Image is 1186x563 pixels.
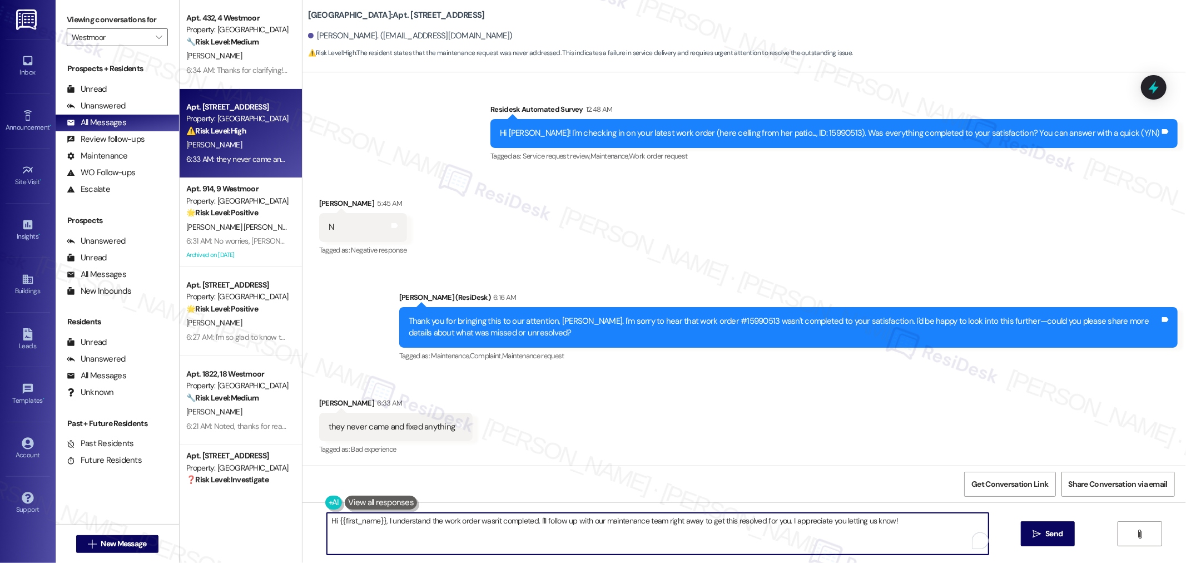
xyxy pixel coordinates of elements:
[56,215,179,226] div: Prospects
[523,151,590,161] span: Service request review ,
[308,48,356,57] strong: ⚠️ Risk Level: High
[490,292,516,303] div: 6:16 AM
[156,33,162,42] i: 
[67,83,107,95] div: Unread
[6,434,50,464] a: Account
[185,248,290,262] div: Archived on [DATE]
[186,318,242,328] span: [PERSON_NAME]
[6,51,50,81] a: Inbox
[67,337,107,348] div: Unread
[16,9,39,30] img: ResiDesk Logo
[971,478,1048,490] span: Get Conversation Link
[6,215,50,245] a: Insights •
[186,65,539,75] div: 6:34 AM: Thanks for clarifying! I’ll look out for the photo and follow up with the team about the...
[67,438,134,450] div: Past Residents
[56,63,179,75] div: Prospects + Residents
[186,475,269,485] strong: ❓ Risk Level: Investigate
[964,472,1055,497] button: Get Conversation Link
[186,421,1039,431] div: 6:21 AM: Noted, thanks for reaching out, [PERSON_NAME]. Just to confirm — the package hasn’t arri...
[186,279,289,291] div: Apt. [STREET_ADDRESS]
[470,351,503,360] span: Complaint ,
[67,455,142,466] div: Future Residents
[351,245,407,255] span: Negative response
[67,167,135,179] div: WO Follow-ups
[1135,530,1144,539] i: 
[186,462,289,474] div: Property: [GEOGRAPHIC_DATA]
[409,315,1160,339] div: Thank you for bringing this to our attention, [PERSON_NAME]. I'm sorry to hear that work order #1...
[186,304,258,314] strong: 🌟 Risk Level: Positive
[399,348,1178,364] div: Tagged as:
[186,140,242,150] span: [PERSON_NAME]
[72,28,150,46] input: All communities
[186,51,242,61] span: [PERSON_NAME]
[6,325,50,355] a: Leads
[500,127,1160,139] div: Hi [PERSON_NAME]! I'm checking in on your latest work order (here celling from her patio..., ID: ...
[186,183,289,195] div: Apt. 914, 9 Westmoor
[399,292,1178,307] div: [PERSON_NAME] (ResiDesk)
[327,513,989,555] textarea: To enrich screen reader interactions, please activate Accessibility in Grammarly extension settings
[186,291,289,303] div: Property: [GEOGRAPHIC_DATA]
[67,117,126,129] div: All Messages
[319,441,473,457] div: Tagged as:
[67,11,168,28] label: Viewing conversations for
[76,535,158,553] button: New Message
[38,231,40,239] span: •
[186,393,259,403] strong: 🔧 Risk Level: Medium
[43,395,44,403] span: •
[374,197,402,209] div: 5:45 AM
[186,222,302,232] span: [PERSON_NAME] [PERSON_NAME]
[186,101,289,113] div: Apt. [STREET_ADDRESS]
[1021,521,1075,546] button: Send
[319,242,407,258] div: Tagged as:
[186,368,289,380] div: Apt. 1822, 18 Westmoor
[186,236,620,246] div: 6:31 AM: No worries, [PERSON_NAME]. If you have any questions or need clarification, please feel ...
[67,134,145,145] div: Review follow-ups
[490,148,1178,164] div: Tagged as:
[502,351,564,360] span: Maintenance request
[374,397,402,409] div: 6:33 AM
[308,9,485,21] b: [GEOGRAPHIC_DATA]: Apt. [STREET_ADDRESS]
[101,538,146,550] span: New Message
[590,151,629,161] span: Maintenance ,
[308,47,853,59] span: : The resident states that the maintenance request was never addressed. This indicates a failure ...
[49,122,51,130] span: •
[67,252,107,264] div: Unread
[67,353,126,365] div: Unanswered
[40,176,42,184] span: •
[186,407,242,417] span: [PERSON_NAME]
[1045,528,1063,540] span: Send
[186,154,333,164] div: 6:33 AM: they never came and fixed anything
[186,450,289,462] div: Apt. [STREET_ADDRESS]
[186,113,289,125] div: Property: [GEOGRAPHIC_DATA]
[490,103,1178,119] div: Residesk Automated Survey
[1061,472,1175,497] button: Share Conversation via email
[319,397,473,413] div: [PERSON_NAME]
[67,184,110,195] div: Escalate
[6,270,50,300] a: Buildings
[67,235,126,247] div: Unanswered
[186,12,289,24] div: Apt. 432, 4 Westmoor
[67,387,114,398] div: Unknown
[67,100,126,112] div: Unanswered
[67,269,126,280] div: All Messages
[629,151,687,161] span: Work order request
[1033,530,1041,539] i: 
[6,488,50,518] a: Support
[6,161,50,191] a: Site Visit •
[67,370,126,382] div: All Messages
[1069,478,1168,490] span: Share Conversation via email
[431,351,470,360] span: Maintenance ,
[329,221,334,233] div: N
[186,126,246,136] strong: ⚠️ Risk Level: High
[319,197,407,213] div: [PERSON_NAME]
[329,421,455,433] div: they never came and fixed anything
[583,103,613,115] div: 12:48 AM
[67,285,131,297] div: New Inbounds
[186,37,259,47] strong: 🔧 Risk Level: Medium
[56,418,179,429] div: Past + Future Residents
[56,316,179,328] div: Residents
[186,195,289,207] div: Property: [GEOGRAPHIC_DATA]
[186,24,289,36] div: Property: [GEOGRAPHIC_DATA]
[67,150,128,162] div: Maintenance
[186,380,289,392] div: Property: [GEOGRAPHIC_DATA]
